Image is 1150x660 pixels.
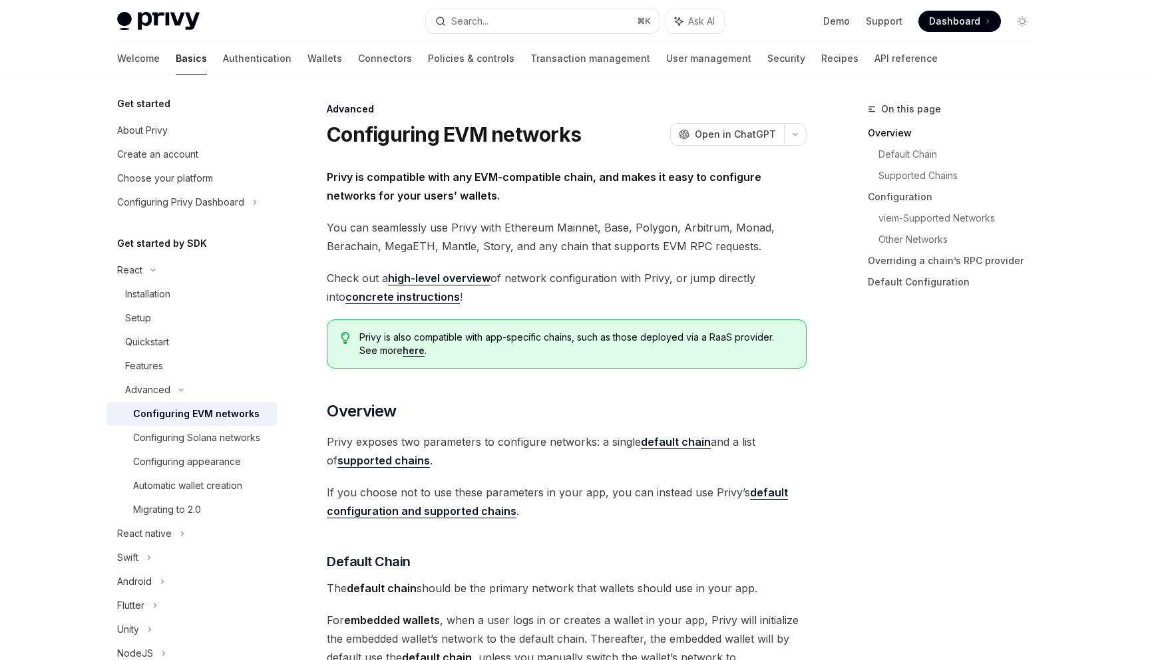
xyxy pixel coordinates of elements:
span: The should be the primary network that wallets should use in your app. [327,579,807,597]
div: Advanced [327,102,807,116]
a: User management [666,43,751,75]
a: About Privy [106,118,277,142]
a: Configuring appearance [106,450,277,474]
a: Supported Chains [878,165,1044,186]
a: Features [106,354,277,378]
span: Open in ChatGPT [695,128,776,141]
div: Create an account [117,146,198,162]
a: Quickstart [106,330,277,354]
a: Other Networks [878,229,1044,250]
div: Search... [451,13,488,29]
a: Installation [106,282,277,306]
button: Open in ChatGPT [670,123,784,146]
div: Configuring appearance [133,454,241,470]
a: Basics [176,43,207,75]
h5: Get started by SDK [117,236,207,251]
span: Default Chain [327,552,411,571]
a: Configuring Solana networks [106,426,277,450]
span: You can seamlessly use Privy with Ethereum Mainnet, Base, Polygon, Arbitrum, Monad, Berachain, Me... [327,218,807,255]
a: concrete instructions [345,290,460,304]
span: On this page [881,101,941,117]
div: Swift [117,550,138,566]
div: Quickstart [125,334,169,350]
a: supported chains [337,454,430,468]
span: ⌘ K [637,16,651,27]
div: Choose your platform [117,170,213,186]
a: Transaction management [530,43,650,75]
a: Authentication [223,43,291,75]
div: Advanced [125,382,170,398]
a: high-level overview [388,271,490,285]
h5: Get started [117,96,170,112]
h1: Configuring EVM networks [327,122,581,146]
button: Toggle dark mode [1012,11,1033,32]
a: Dashboard [918,11,1001,32]
a: Migrating to 2.0 [106,498,277,522]
a: viem-Supported Networks [878,208,1044,229]
a: default chain [641,435,711,449]
a: Create an account [106,142,277,166]
div: About Privy [117,122,168,138]
img: light logo [117,12,200,31]
a: Policies & controls [428,43,514,75]
div: Features [125,358,163,374]
strong: supported chains [337,454,430,467]
a: Default Configuration [868,271,1044,293]
a: Recipes [821,43,859,75]
a: Setup [106,306,277,330]
div: Flutter [117,597,144,613]
div: React [117,262,142,278]
strong: default chain [347,581,417,595]
a: Default Chain [878,144,1044,165]
a: API reference [874,43,938,75]
span: Dashboard [929,15,980,28]
div: Automatic wallet creation [133,478,242,494]
a: Demo [823,15,850,28]
a: Welcome [117,43,160,75]
a: Choose your platform [106,166,277,190]
a: Automatic wallet creation [106,474,277,498]
span: Privy exposes two parameters to configure networks: a single and a list of . [327,432,807,470]
span: If you choose not to use these parameters in your app, you can instead use Privy’s . [327,483,807,520]
div: Installation [125,286,170,302]
div: Unity [117,621,139,637]
div: Configuring Solana networks [133,430,260,446]
strong: Privy is compatible with any EVM-compatible chain, and makes it easy to configure networks for yo... [327,170,761,202]
strong: embedded wallets [344,613,440,627]
a: Security [767,43,805,75]
div: React native [117,526,172,542]
div: Configuring Privy Dashboard [117,194,244,210]
div: Migrating to 2.0 [133,502,201,518]
div: Android [117,574,152,589]
button: Search...⌘K [426,9,659,33]
svg: Tip [341,332,350,344]
a: Configuring EVM networks [106,402,277,426]
span: Privy is also compatible with app-specific chains, such as those deployed via a RaaS provider. Se... [359,331,793,357]
div: Setup [125,310,151,326]
a: Overview [868,122,1044,144]
a: here [403,345,425,357]
span: Ask AI [688,15,715,28]
span: Overview [327,401,396,422]
div: Configuring EVM networks [133,406,260,422]
a: Connectors [358,43,412,75]
span: Check out a of network configuration with Privy, or jump directly into ! [327,269,807,306]
button: Ask AI [666,9,724,33]
a: Overriding a chain’s RPC provider [868,250,1044,271]
a: Configuration [868,186,1044,208]
a: Wallets [307,43,342,75]
a: Support [866,15,902,28]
